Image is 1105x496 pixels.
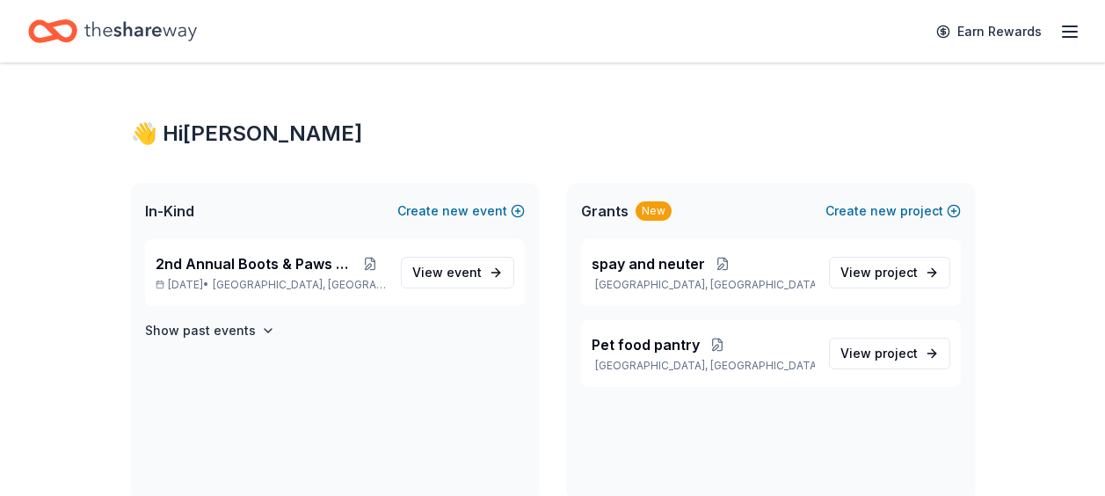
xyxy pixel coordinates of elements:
[825,201,961,222] button: Createnewproject
[840,343,918,364] span: View
[636,201,672,221] div: New
[145,201,194,222] span: In-Kind
[592,278,815,292] p: [GEOGRAPHIC_DATA], [GEOGRAPHIC_DATA]
[581,201,629,222] span: Grants
[145,320,256,341] h4: Show past events
[829,257,950,288] a: View project
[397,201,525,222] button: Createnewevent
[592,334,700,355] span: Pet food pantry
[145,320,275,341] button: Show past events
[156,278,387,292] p: [DATE] •
[829,338,950,369] a: View project
[442,201,469,222] span: new
[447,265,482,280] span: event
[28,11,197,52] a: Home
[875,346,918,361] span: project
[131,120,975,148] div: 👋 Hi [PERSON_NAME]
[156,253,354,274] span: 2nd Annual Boots & Paws Gala
[412,262,482,283] span: View
[870,201,897,222] span: new
[592,253,705,274] span: spay and neuter
[592,359,815,373] p: [GEOGRAPHIC_DATA], [GEOGRAPHIC_DATA]
[926,16,1052,47] a: Earn Rewards
[875,265,918,280] span: project
[401,257,514,288] a: View event
[840,262,918,283] span: View
[213,278,386,292] span: [GEOGRAPHIC_DATA], [GEOGRAPHIC_DATA]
